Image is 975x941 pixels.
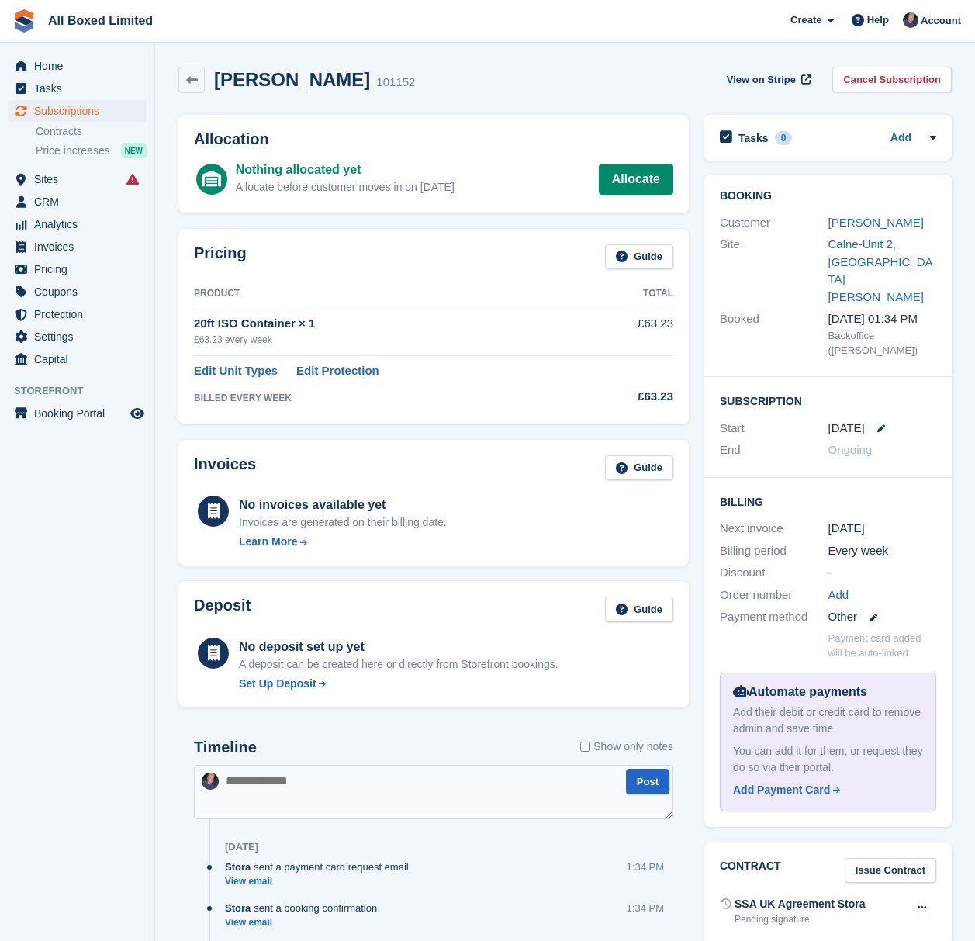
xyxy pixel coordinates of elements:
[225,875,417,888] a: View email
[34,168,127,190] span: Sites
[202,773,219,790] img: Dan Goss
[36,124,147,139] a: Contracts
[36,144,110,158] span: Price increases
[903,12,918,28] img: Dan Goss
[733,782,830,798] div: Add Payment Card
[867,12,889,28] span: Help
[720,420,828,438] div: Start
[720,542,828,560] div: Billing period
[34,236,127,258] span: Invoices
[34,348,127,370] span: Capital
[239,496,447,514] div: No invoices available yet
[828,564,937,582] div: -
[599,164,673,195] a: Allocate
[775,131,793,145] div: 0
[605,597,673,622] a: Guide
[194,455,256,481] h2: Invoices
[14,383,154,399] span: Storefront
[34,213,127,235] span: Analytics
[8,78,147,99] a: menu
[34,303,127,325] span: Protection
[626,769,669,794] button: Post
[828,216,924,229] a: [PERSON_NAME]
[720,214,828,232] div: Customer
[627,901,664,915] div: 1:34 PM
[225,860,417,874] div: sent a payment card request email
[225,860,251,874] span: Stora
[296,362,379,380] a: Edit Protection
[720,564,828,582] div: Discount
[8,236,147,258] a: menu
[376,74,415,92] div: 101152
[239,638,558,656] div: No deposit set up yet
[8,100,147,122] a: menu
[720,310,828,358] div: Booked
[194,130,673,148] h2: Allocation
[121,143,147,158] div: NEW
[921,13,961,29] span: Account
[733,743,923,776] div: You can add it for them, or request they do so via their portal.
[596,282,673,306] th: Total
[34,191,127,213] span: CRM
[828,443,873,456] span: Ongoing
[34,100,127,122] span: Subscriptions
[239,676,558,692] a: Set Up Deposit
[239,514,447,531] div: Invoices are generated on their billing date.
[735,912,866,926] div: Pending signature
[828,237,933,303] a: Calne-Unit 2, [GEOGRAPHIC_DATA][PERSON_NAME]
[828,520,937,538] div: [DATE]
[239,656,558,673] p: A deposit can be created here or directly from Storefront bookings.
[239,534,447,550] a: Learn More
[720,520,828,538] div: Next invoice
[8,326,147,348] a: menu
[580,739,590,755] input: Show only notes
[8,213,147,235] a: menu
[720,493,936,509] h2: Billing
[42,8,159,33] a: All Boxed Limited
[194,333,596,347] div: £63.23 every week
[733,782,917,798] a: Add Payment Card
[828,420,865,438] time: 2025-09-08 00:00:00 UTC
[36,142,147,159] a: Price increases NEW
[721,67,814,92] a: View on Stripe
[720,586,828,604] div: Order number
[720,441,828,459] div: End
[8,303,147,325] a: menu
[8,281,147,303] a: menu
[738,131,769,145] h2: Tasks
[225,916,385,929] a: View email
[832,67,952,92] a: Cancel Subscription
[828,542,937,560] div: Every week
[194,315,596,333] div: 20ft ISO Container × 1
[596,388,673,406] div: £63.23
[34,258,127,280] span: Pricing
[735,896,866,912] div: SSA UK Agreement Stora
[194,597,251,622] h2: Deposit
[733,683,923,701] div: Automate payments
[8,403,147,424] a: menu
[727,72,796,88] span: View on Stripe
[828,608,937,626] div: Other
[845,858,936,884] a: Issue Contract
[720,190,936,202] h2: Booking
[828,586,849,604] a: Add
[720,236,828,306] div: Site
[194,739,257,756] h2: Timeline
[790,12,821,28] span: Create
[12,9,36,33] img: stora-icon-8386f47178a22dfd0bd8f6a31ec36ba5ce8667c1dd55bd0f319d3a0aa187defe.svg
[34,281,127,303] span: Coupons
[627,860,664,874] div: 1:34 PM
[605,244,673,270] a: Guide
[225,901,385,915] div: sent a booking confirmation
[720,608,828,626] div: Payment method
[128,404,147,423] a: Preview store
[8,191,147,213] a: menu
[194,391,596,405] div: BILLED EVERY WEEK
[8,258,147,280] a: menu
[596,306,673,355] td: £63.23
[720,393,936,408] h2: Subscription
[34,55,127,77] span: Home
[236,179,455,195] div: Allocate before customer moves in on [DATE]
[194,362,278,380] a: Edit Unit Types
[8,348,147,370] a: menu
